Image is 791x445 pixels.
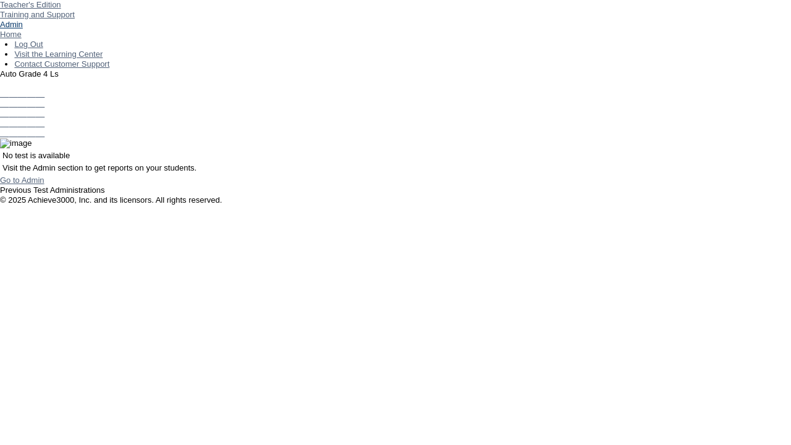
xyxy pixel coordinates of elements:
[2,163,789,173] p: Visit the Admin section to get reports on your students.
[14,59,109,69] a: Contact Customer Support
[2,151,789,161] p: No test is available
[14,49,103,59] a: Visit the Learning Center
[14,40,43,49] a: Log Out
[75,10,80,14] img: teacher_arrow_small.png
